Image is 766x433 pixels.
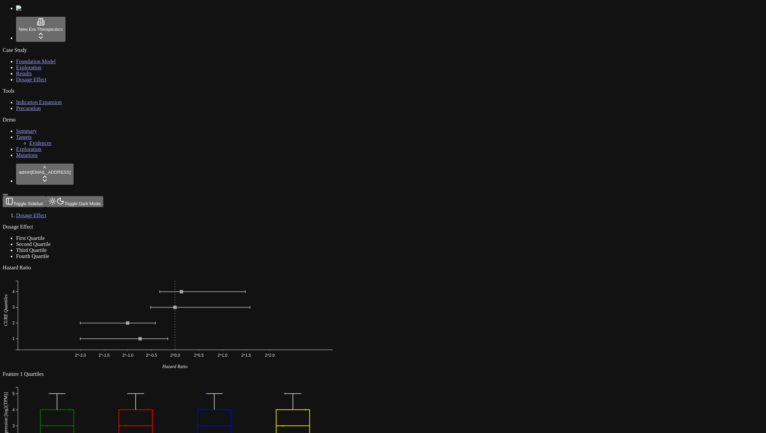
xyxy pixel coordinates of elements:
a: Results [16,71,32,76]
text: 1 [12,336,15,341]
a: Exploration [16,65,41,70]
li: First Quartile [16,235,699,241]
a: Evidences [29,140,51,146]
li: Second Quartile [16,241,699,247]
div: Feature 1 Quartiles [3,371,699,377]
a: Exploration [16,146,41,152]
span: Toggle Dark Mode [65,201,101,206]
span: [EMAIL_ADDRESS] [31,170,71,175]
text: 4 [12,408,15,412]
button: Toggle Dark Mode [46,196,103,207]
a: Mutations [16,152,38,158]
text: 3 [12,424,15,428]
text: CURE Quantiles [3,294,8,326]
text: 2^1.5 [241,353,251,358]
a: Summary [16,128,37,134]
text: 2^-2.0 [75,353,86,358]
nav: breadcrumb [3,212,699,219]
a: Dosage Effect [16,212,46,218]
text: Hazard Ratio [162,364,187,369]
text: 2^0.0 [170,353,180,358]
text: 5 [12,392,15,396]
text: 2^-1.0 [122,353,133,358]
a: Foundation Model [16,59,56,64]
img: Numenos [16,5,42,11]
button: Toggle Sidebar [3,194,8,196]
span: A [43,165,46,170]
li: Fourth Quartile [16,253,699,259]
text: 4 [12,289,15,294]
text: 2^-0.5 [146,353,157,358]
text: 3 [12,305,15,310]
button: Toggle Sidebar [3,196,46,207]
li: Third Quartile [16,247,699,253]
a: Precuration [16,105,41,111]
button: Aadmin[EMAIL_ADDRESS] [16,164,74,185]
text: 2^0.5 [194,353,204,358]
div: Dosage Effect [3,224,699,230]
a: Indication Expansion [16,99,61,105]
a: Targets [16,134,32,140]
div: Tools [3,88,763,94]
text: 2 [12,321,15,325]
text: 2^-1.5 [99,353,110,358]
text: 2^1.0 [218,353,227,358]
div: Hazard Ratio [3,265,699,271]
text: 2^2.0 [265,353,275,358]
span: admin [19,170,31,175]
div: Demo [3,117,763,123]
button: New Era Therapeutics [16,17,66,42]
a: Dosage Effect [16,77,46,82]
span: Toggle Sidebar [13,201,43,206]
div: Case Study [3,47,763,53]
span: New Era Therapeutics [19,27,63,32]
